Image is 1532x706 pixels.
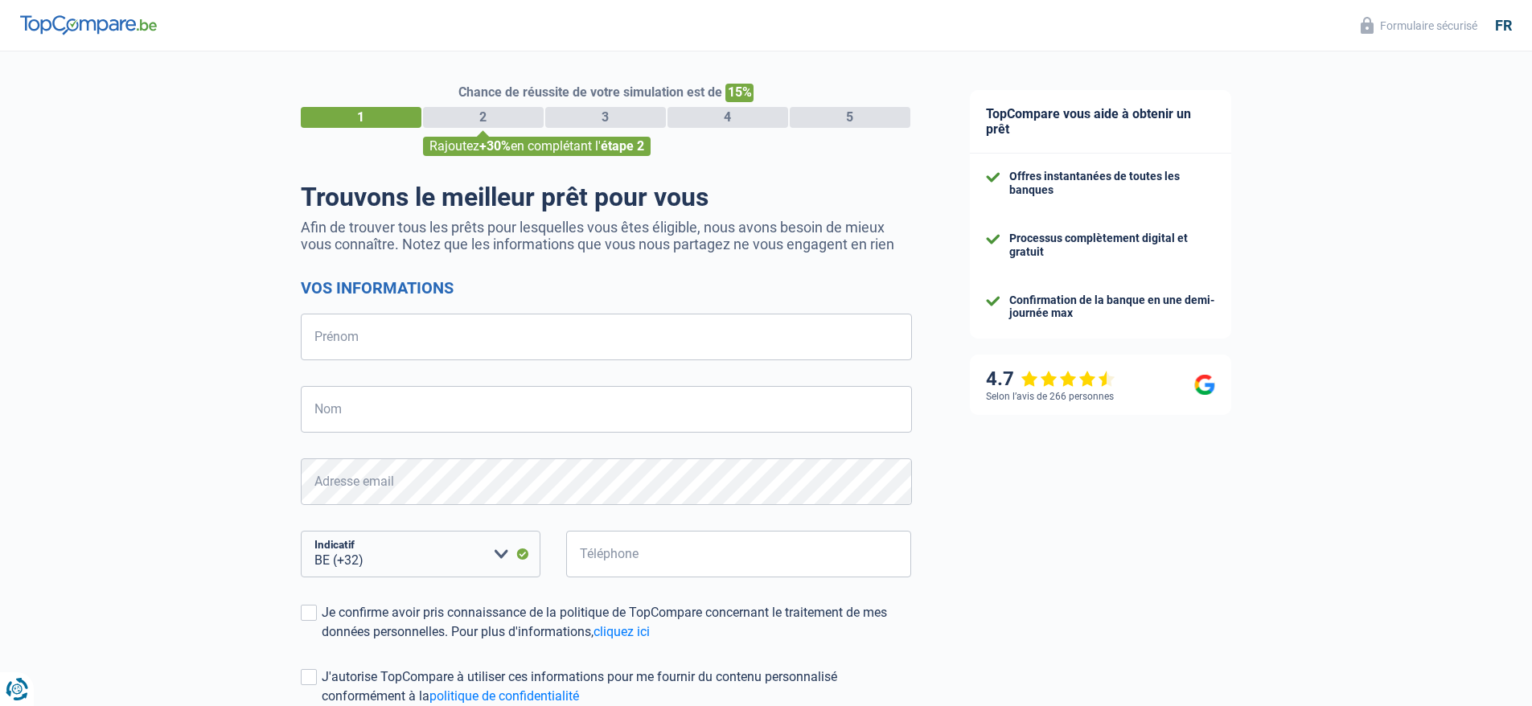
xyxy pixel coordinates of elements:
div: Processus complètement digital et gratuit [1009,232,1215,259]
div: fr [1495,17,1512,35]
div: Selon l’avis de 266 personnes [986,391,1114,402]
div: 1 [301,107,421,128]
input: 401020304 [566,531,912,577]
span: 15% [725,84,754,102]
button: Formulaire sécurisé [1351,12,1487,39]
span: étape 2 [601,138,644,154]
div: Confirmation de la banque en une demi-journée max [1009,293,1215,321]
div: 5 [790,107,910,128]
h1: Trouvons le meilleur prêt pour vous [301,182,912,212]
p: Afin de trouver tous les prêts pour lesquelles vous êtes éligible, nous avons besoin de mieux vou... [301,219,912,252]
div: 4.7 [986,367,1115,391]
div: Je confirme avoir pris connaissance de la politique de TopCompare concernant le traitement de mes... [322,603,912,642]
div: Offres instantanées de toutes les banques [1009,170,1215,197]
h2: Vos informations [301,278,912,298]
img: TopCompare Logo [20,15,157,35]
div: 2 [423,107,544,128]
a: politique de confidentialité [429,688,579,704]
span: Chance de réussite de votre simulation est de [458,84,722,100]
div: 3 [545,107,666,128]
a: cliquez ici [593,624,650,639]
div: 4 [667,107,788,128]
div: J'autorise TopCompare à utiliser ces informations pour me fournir du contenu personnalisé conform... [322,667,912,706]
span: +30% [479,138,511,154]
div: Rajoutez en complétant l' [423,137,651,156]
div: TopCompare vous aide à obtenir un prêt [970,90,1231,154]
